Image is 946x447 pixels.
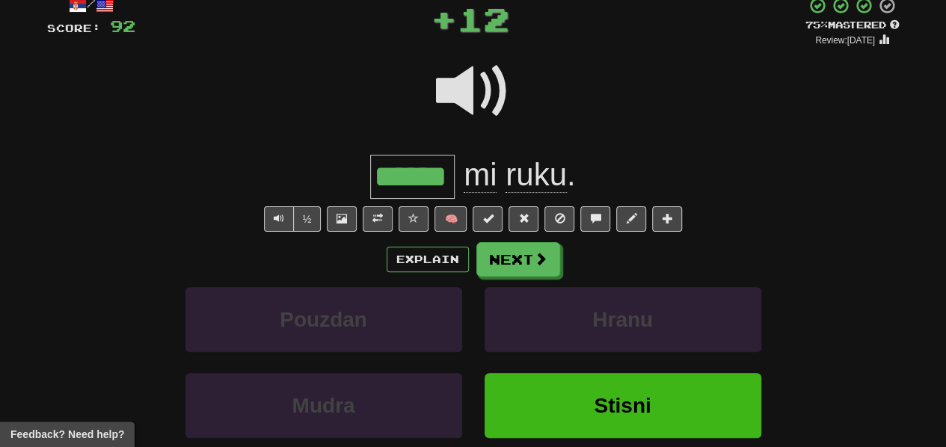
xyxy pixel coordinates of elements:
[509,206,538,232] button: Reset to 0% Mastered (alt+r)
[47,22,101,34] span: Score:
[805,19,900,32] div: Mastered
[815,35,875,46] small: Review: [DATE]
[434,206,467,232] button: 🧠
[363,206,393,232] button: Toggle translation (alt+t)
[264,206,294,232] button: Play sentence audio (ctl+space)
[473,206,503,232] button: Set this sentence to 100% Mastered (alt+m)
[616,206,646,232] button: Edit sentence (alt+d)
[580,206,610,232] button: Discuss sentence (alt+u)
[544,206,574,232] button: Ignore sentence (alt+i)
[185,373,462,438] button: Mudra
[805,19,828,31] span: 75 %
[10,427,124,442] span: Open feedback widget
[280,308,367,331] span: Pouzdan
[476,242,560,277] button: Next
[387,247,469,272] button: Explain
[594,394,651,417] span: Stisni
[485,373,761,438] button: Stisni
[506,157,567,193] span: ruku
[592,308,653,331] span: Hranu
[185,287,462,352] button: Pouzdan
[292,394,355,417] span: Mudra
[485,287,761,352] button: Hranu
[261,206,322,232] div: Text-to-speech controls
[464,157,497,193] span: mi
[327,206,357,232] button: Show image (alt+x)
[293,206,322,232] button: ½
[110,16,135,35] span: 92
[652,206,682,232] button: Add to collection (alt+a)
[399,206,429,232] button: Favorite sentence (alt+f)
[455,157,575,193] span: .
